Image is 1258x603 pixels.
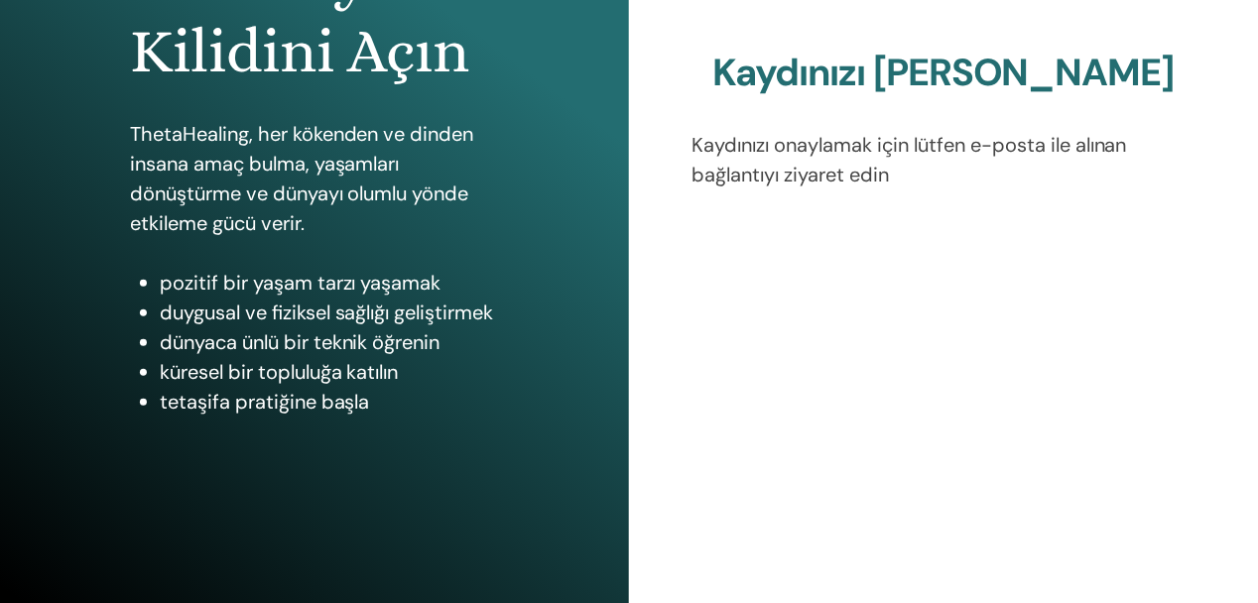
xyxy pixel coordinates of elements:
[130,119,500,238] p: ThetaHealing, her kökenden ve dinden insana amaç bulma, yaşamları dönüştürme ve dünyayı olumlu yö...
[160,268,500,298] li: pozitif bir yaşam tarzı yaşamak
[160,387,500,417] li: tetaşifa pratiğine başla
[692,130,1195,189] p: Kaydınızı onaylamak için lütfen e-posta ile alınan bağlantıyı ziyaret edin
[160,327,500,357] li: dünyaca ünlü bir teknik öğrenin
[692,51,1195,96] h2: Kaydınızı [PERSON_NAME]
[160,357,500,387] li: küresel bir topluluğa katılın
[160,298,500,327] li: duygusal ve fiziksel sağlığı geliştirmek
